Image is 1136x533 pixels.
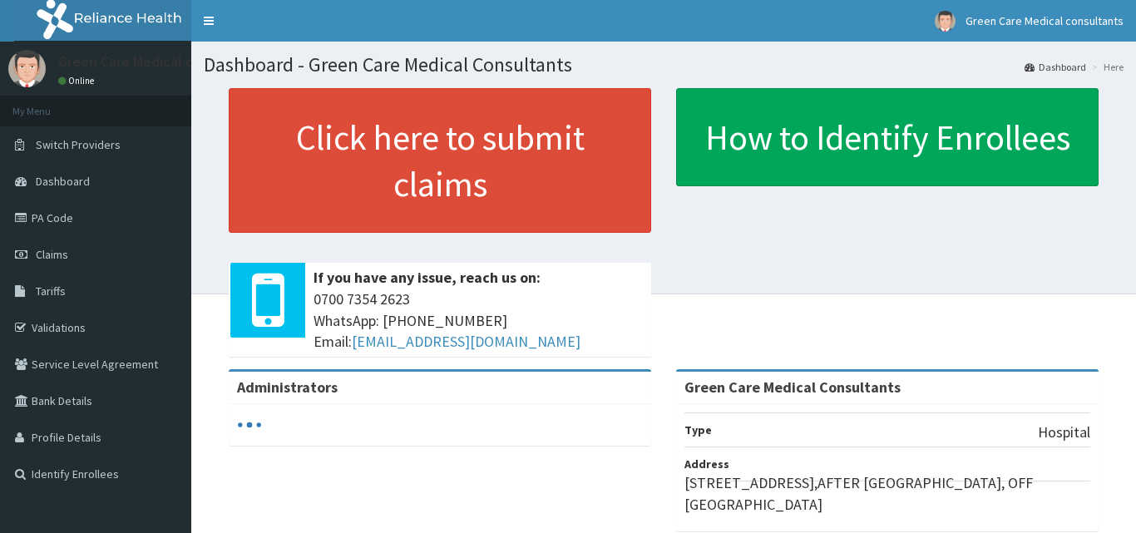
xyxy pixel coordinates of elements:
span: 0700 7354 2623 WhatsApp: [PHONE_NUMBER] Email: [314,289,643,353]
a: Dashboard [1025,60,1086,74]
li: Here [1088,60,1124,74]
b: Type [684,422,712,437]
strong: Green Care Medical Consultants [684,378,901,397]
span: Tariffs [36,284,66,299]
span: Dashboard [36,174,90,189]
a: How to Identify Enrollees [676,88,1099,186]
b: Administrators [237,378,338,397]
svg: audio-loading [237,412,262,437]
b: Address [684,457,729,471]
h1: Dashboard - Green Care Medical Consultants [204,54,1124,76]
span: Claims [36,247,68,262]
span: Green Care Medical consultants [966,13,1124,28]
p: Green Care Medical consultants [58,54,264,69]
a: Click here to submit claims [229,88,651,233]
img: User Image [8,50,46,87]
a: [EMAIL_ADDRESS][DOMAIN_NAME] [352,332,580,351]
p: [STREET_ADDRESS],AFTER [GEOGRAPHIC_DATA], OFF [GEOGRAPHIC_DATA] [684,472,1090,515]
p: Hospital [1038,422,1090,443]
b: If you have any issue, reach us on: [314,268,541,287]
a: Online [58,75,98,86]
span: Switch Providers [36,137,121,152]
img: User Image [935,11,956,32]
